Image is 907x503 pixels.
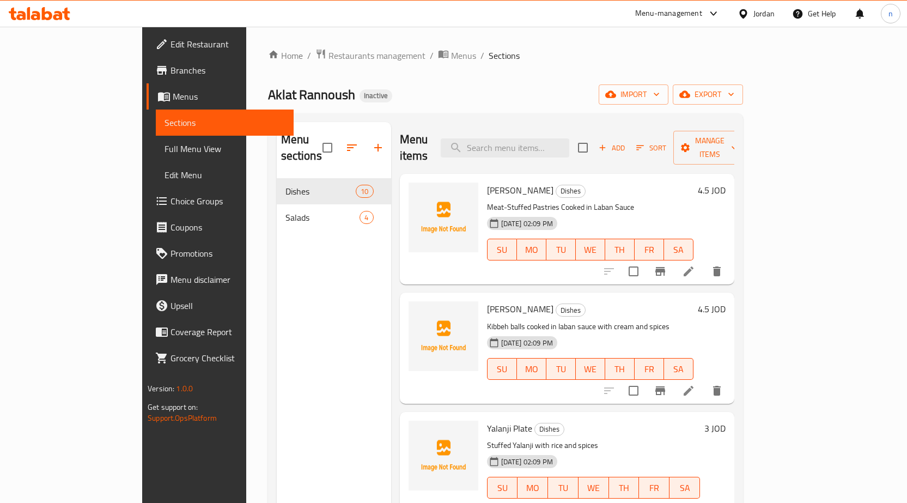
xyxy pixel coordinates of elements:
button: Add [594,140,629,156]
a: Grocery Checklist [147,345,294,371]
button: TH [605,358,635,380]
button: Manage items [673,131,746,165]
a: Support.OpsPlatform [148,411,217,425]
span: Dishes [556,304,585,317]
span: FR [639,361,660,377]
span: Restaurants management [328,49,425,62]
span: TU [551,361,571,377]
button: TH [609,477,640,499]
a: Sections [156,110,294,136]
span: Dishes [556,185,585,197]
button: SU [487,358,517,380]
button: TU [546,358,576,380]
button: MO [517,358,546,380]
button: SU [487,239,517,260]
span: import [607,88,660,101]
span: SA [668,361,689,377]
button: TH [605,239,635,260]
button: delete [704,378,730,404]
a: Edit Restaurant [147,31,294,57]
span: Coverage Report [171,325,285,338]
span: 1.0.0 [176,381,193,396]
span: Get support on: [148,400,198,414]
span: WE [583,480,605,496]
a: Coverage Report [147,319,294,345]
span: Add [597,142,626,154]
div: Dishes [556,304,586,317]
h6: 4.5 JOD [698,301,726,317]
span: SU [492,242,513,258]
span: SU [492,480,514,496]
p: Stuffed Yalanji with rice and spices [487,439,700,452]
span: Select to update [622,260,645,283]
a: Menus [147,83,294,110]
span: Salads [285,211,360,224]
button: WE [576,239,605,260]
span: Manage items [682,134,738,161]
div: Menu-management [635,7,702,20]
a: Promotions [147,240,294,266]
span: Sort items [629,140,673,156]
span: FR [639,242,660,258]
li: / [430,49,434,62]
span: Menu disclaimer [171,273,285,286]
span: TH [613,480,635,496]
span: SU [492,361,513,377]
span: WE [580,242,601,258]
span: Aklat Rannoush [268,82,355,107]
li: / [307,49,311,62]
a: Coupons [147,214,294,240]
span: SA [674,480,696,496]
img: Kibbeh bil Laban [409,301,478,371]
p: Meat-Stuffed Pastries Cooked in Laban Sauce [487,201,693,214]
a: Edit Menu [156,162,294,188]
p: Kibbeh balls cooked in laban sauce with cream and spices [487,320,693,334]
span: MO [522,480,544,496]
span: TH [610,361,630,377]
span: [DATE] 02:09 PM [497,338,557,348]
span: Dishes [285,185,356,198]
span: Select all sections [316,136,339,159]
span: export [681,88,734,101]
span: Menus [173,90,285,103]
span: Yalanji Plate [487,420,532,437]
span: Sort [636,142,666,154]
span: Edit Restaurant [171,38,285,51]
a: Edit menu item [682,265,695,278]
button: MO [518,477,548,499]
span: Select section [571,136,594,159]
h2: Menu sections [281,131,322,164]
span: Upsell [171,299,285,312]
button: SA [664,239,693,260]
span: Promotions [171,247,285,260]
span: TU [551,242,571,258]
span: Inactive [360,91,392,100]
button: FR [635,239,664,260]
span: Sections [165,116,285,129]
a: Choice Groups [147,188,294,214]
li: / [480,49,484,62]
span: Choice Groups [171,195,285,208]
input: search [441,138,569,157]
span: Sort sections [339,135,365,161]
button: import [599,84,668,105]
button: Branch-specific-item [647,258,673,284]
span: FR [643,480,665,496]
span: Sections [489,49,520,62]
span: Add item [594,140,629,156]
a: Menus [438,49,476,63]
div: Dishes10 [277,178,391,204]
span: Coupons [171,221,285,234]
span: Grocery Checklist [171,352,285,365]
a: Full Menu View [156,136,294,162]
nav: Menu sections [277,174,391,235]
span: 4 [360,213,373,223]
span: Full Menu View [165,142,285,155]
div: Jordan [753,8,775,20]
a: Restaurants management [315,49,425,63]
button: delete [704,258,730,284]
button: Sort [634,140,669,156]
a: Edit menu item [682,384,695,397]
span: Menus [451,49,476,62]
div: Dishes [534,423,564,436]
